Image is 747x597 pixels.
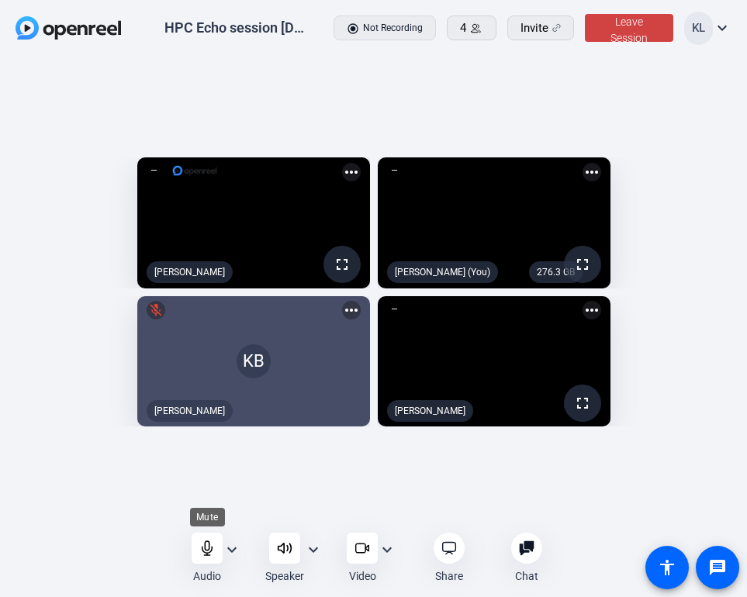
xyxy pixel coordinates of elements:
[583,163,601,181] mat-icon: more_horiz
[223,540,241,559] mat-icon: expand_more
[515,568,538,584] div: Chat
[265,568,304,584] div: Speaker
[585,14,673,42] button: Leave Session
[708,558,727,577] mat-icon: message
[333,255,351,274] mat-icon: fullscreen
[349,568,376,584] div: Video
[16,16,121,40] img: OpenReel logo
[147,261,233,283] div: [PERSON_NAME]
[147,400,233,422] div: [PERSON_NAME]
[435,568,463,584] div: Share
[658,558,676,577] mat-icon: accessibility
[573,394,592,412] mat-icon: fullscreen
[342,163,361,181] mat-icon: more_horiz
[387,261,498,283] div: [PERSON_NAME] (You)
[164,19,312,37] div: HPC Echo session [DATE]
[378,540,396,559] mat-icon: expand_more
[190,508,225,526] div: Mute
[147,301,165,319] mat-icon: mic_off
[529,261,583,283] div: 276.3 GB
[460,19,466,37] span: 4
[507,16,575,40] button: Invite
[193,568,221,584] div: Audio
[684,12,713,45] div: KL
[573,255,592,274] mat-icon: fullscreen
[520,19,548,37] span: Invite
[304,540,323,559] mat-icon: expand_more
[713,19,731,37] mat-icon: expand_more
[583,301,601,319] mat-icon: more_horiz
[447,16,496,40] button: 4
[171,163,219,178] img: logo
[237,344,271,378] div: KB
[387,400,473,422] div: [PERSON_NAME]
[342,301,361,319] mat-icon: more_horiz
[610,16,648,44] span: Leave Session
